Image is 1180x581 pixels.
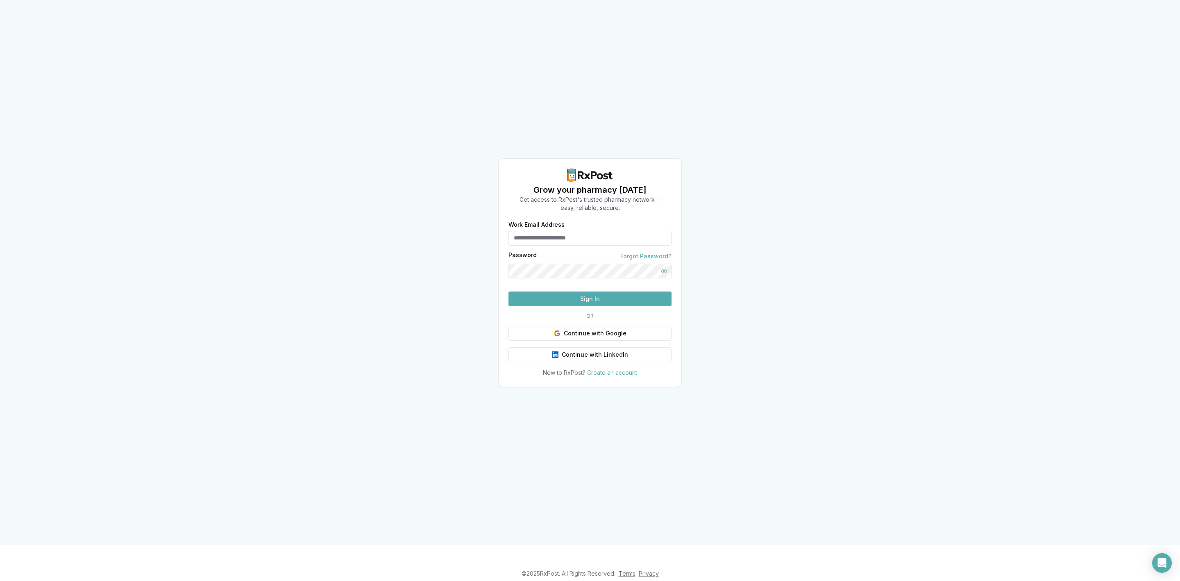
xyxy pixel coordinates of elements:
[520,196,660,212] p: Get access to RxPost's trusted pharmacy network— easy, reliable, secure.
[508,292,672,306] button: Sign In
[620,252,672,260] a: Forgot Password?
[508,347,672,362] button: Continue with LinkedIn
[1152,553,1172,573] div: Open Intercom Messenger
[583,313,597,319] span: OR
[543,369,585,376] span: New to RxPost?
[619,570,635,577] a: Terms
[552,351,558,358] img: LinkedIn
[587,369,637,376] a: Create an account
[657,264,672,278] button: Show password
[554,330,560,337] img: Google
[639,570,659,577] a: Privacy
[564,169,616,182] img: RxPost Logo
[508,252,537,260] label: Password
[508,222,672,228] label: Work Email Address
[520,184,660,196] h1: Grow your pharmacy [DATE]
[508,326,672,341] button: Continue with Google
